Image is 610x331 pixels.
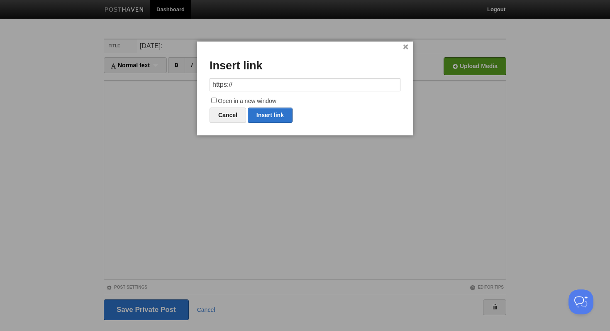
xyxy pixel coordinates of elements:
[248,108,293,123] a: Insert link
[210,108,246,123] a: Cancel
[210,96,400,106] label: Open in a new window
[403,45,408,49] a: ×
[210,60,400,72] h3: Insert link
[569,289,593,314] iframe: Help Scout Beacon - Open
[211,98,217,103] input: Open in a new window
